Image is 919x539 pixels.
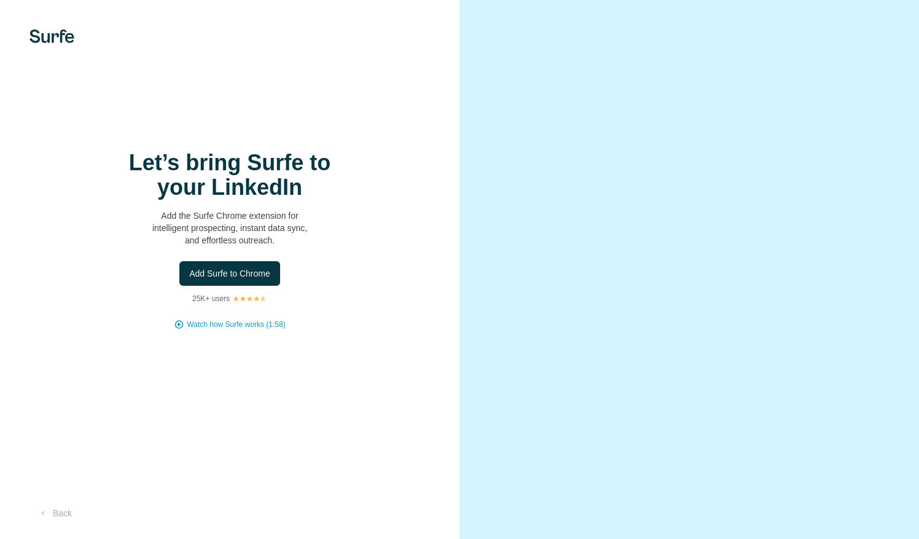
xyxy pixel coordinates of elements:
h1: Let’s bring Surfe to your LinkedIn [107,151,353,200]
span: Add Surfe to Chrome [189,267,270,280]
button: Add Surfe to Chrome [179,261,280,286]
img: Surfe's logo [29,30,74,43]
p: Add the Surfe Chrome extension for intelligent prospecting, instant data sync, and effortless out... [107,210,353,246]
p: 25K+ users [192,293,230,304]
img: Rating Stars [232,295,267,302]
button: Watch how Surfe works (1:58) [187,319,285,330]
button: Back [29,502,80,524]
